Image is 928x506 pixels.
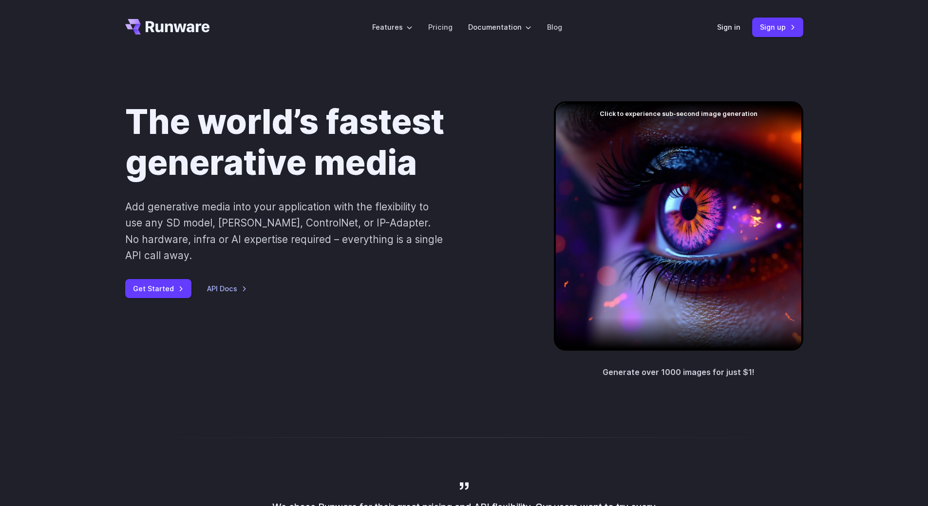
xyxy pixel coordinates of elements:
a: Go to / [125,19,210,35]
a: API Docs [207,283,247,294]
h1: The world’s fastest generative media [125,101,523,183]
p: Add generative media into your application with the flexibility to use any SD model, [PERSON_NAME... [125,199,443,263]
label: Documentation [468,21,531,33]
a: Blog [547,21,562,33]
p: Generate over 1000 images for just $1! [603,366,755,379]
a: Sign in [717,21,740,33]
a: Pricing [428,21,453,33]
label: Features [372,21,413,33]
a: Get Started [125,279,191,298]
a: Sign up [752,18,803,37]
